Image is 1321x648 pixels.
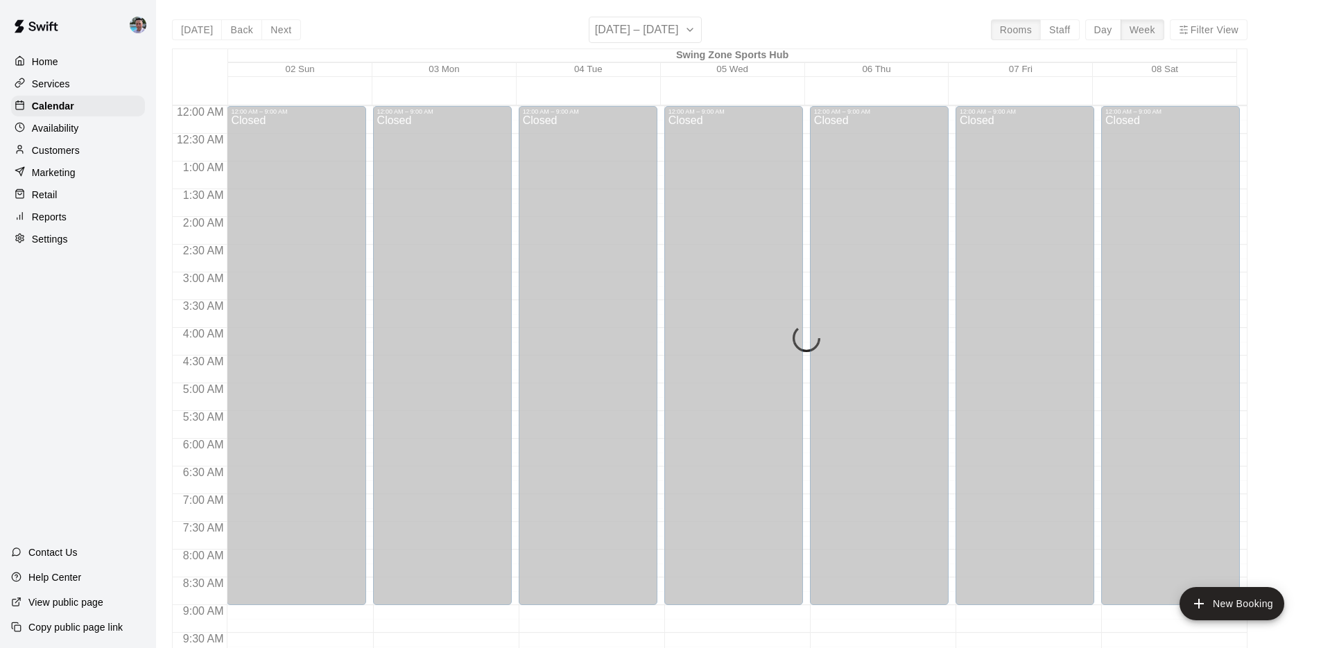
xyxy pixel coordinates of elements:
div: 12:00 AM – 9:00 AM: Closed [1101,106,1240,605]
span: 9:00 AM [180,605,227,617]
p: Availability [32,121,79,135]
div: Closed [668,115,799,610]
p: Contact Us [28,545,78,559]
div: 12:00 AM – 9:00 AM: Closed [810,106,949,605]
img: Ryan Goehring [130,17,146,33]
div: 12:00 AM – 9:00 AM: Closed [227,106,365,605]
button: 02 Sun [285,64,314,74]
div: 12:00 AM – 9:00 AM: Closed [373,106,512,605]
a: Settings [11,229,145,249]
div: 12:00 AM – 9:00 AM [668,108,799,115]
div: Closed [960,115,1090,610]
div: Ryan Goehring [127,11,156,39]
p: Home [32,55,58,69]
div: 12:00 AM – 9:00 AM: Closed [519,106,657,605]
p: Services [32,77,70,91]
button: 05 Wed [716,64,748,74]
p: Marketing [32,166,76,179]
span: 2:30 AM [180,245,227,256]
span: 2:00 AM [180,217,227,229]
div: 12:00 AM – 9:00 AM: Closed [664,106,803,605]
button: 08 Sat [1151,64,1178,74]
span: 12:30 AM [173,134,227,146]
p: Customers [32,143,80,157]
a: Retail [11,184,145,205]
button: 06 Thu [862,64,890,74]
span: 4:30 AM [180,356,227,367]
a: Calendar [11,96,145,116]
a: Services [11,73,145,94]
a: Home [11,51,145,72]
button: 03 Mon [429,64,459,74]
span: 1:00 AM [180,161,227,173]
a: Marketing [11,162,145,183]
div: Closed [231,115,361,610]
p: Settings [32,232,68,246]
div: 12:00 AM – 9:00 AM [231,108,361,115]
span: 3:00 AM [180,272,227,284]
a: Reports [11,207,145,227]
button: 04 Tue [574,64,603,74]
p: Help Center [28,570,81,584]
div: 12:00 AM – 9:00 AM [814,108,944,115]
span: 7:30 AM [180,522,227,534]
div: Closed [377,115,508,610]
div: Swing Zone Sports Hub [228,49,1236,62]
div: Closed [814,115,944,610]
p: Calendar [32,99,74,113]
span: 5:00 AM [180,383,227,395]
a: Availability [11,118,145,139]
span: 4:00 AM [180,328,227,340]
button: 07 Fri [1009,64,1033,74]
div: 12:00 AM – 9:00 AM [1105,108,1236,115]
p: Reports [32,210,67,224]
p: Retail [32,188,58,202]
span: 8:30 AM [180,577,227,589]
div: 12:00 AM – 9:00 AM: Closed [956,106,1094,605]
span: 12:00 AM [173,106,227,118]
span: 6:30 AM [180,466,227,478]
span: 1:30 AM [180,189,227,201]
div: Closed [523,115,653,610]
p: View public page [28,595,103,609]
a: Customers [11,140,145,161]
div: Closed [1105,115,1236,610]
div: 12:00 AM – 9:00 AM [523,108,653,115]
span: 8:00 AM [180,550,227,561]
div: 12:00 AM – 9:00 AM [960,108,1090,115]
span: 5:30 AM [180,411,227,423]
span: 3:30 AM [180,300,227,312]
div: 12:00 AM – 9:00 AM [377,108,508,115]
span: 6:00 AM [180,439,227,450]
button: add [1180,587,1284,620]
span: 9:30 AM [180,633,227,645]
p: Copy public page link [28,620,123,634]
span: 7:00 AM [180,494,227,506]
